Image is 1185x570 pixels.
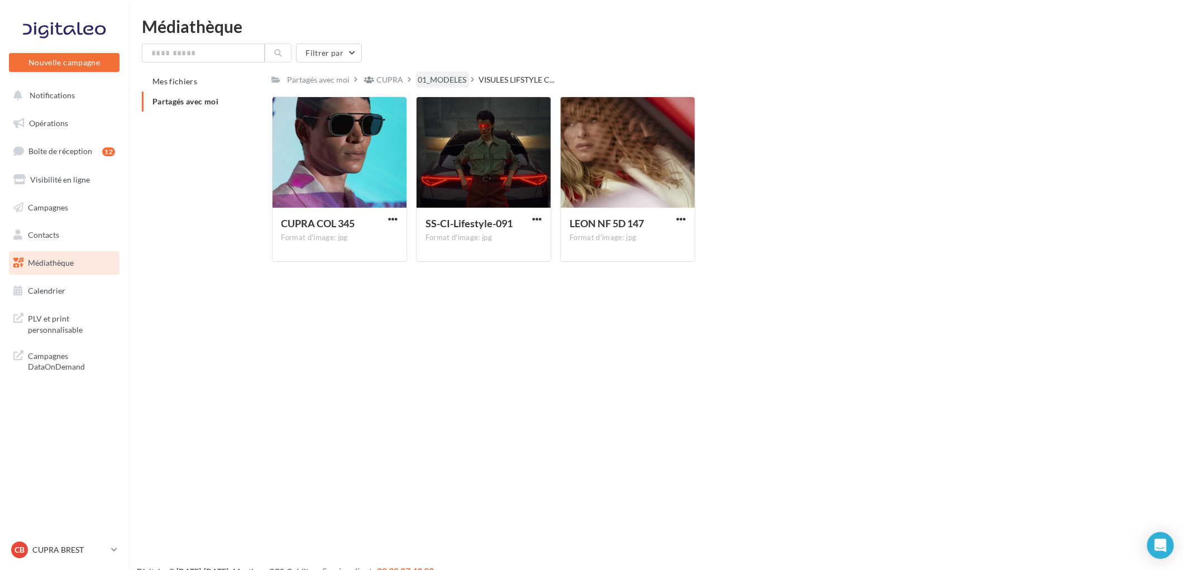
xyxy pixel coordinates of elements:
[377,74,404,85] div: CUPRA
[28,230,59,240] span: Contacts
[281,233,398,243] div: Format d'image: jpg
[7,196,122,219] a: Campagnes
[570,233,686,243] div: Format d'image: jpg
[7,251,122,275] a: Médiathèque
[102,147,115,156] div: 12
[15,544,25,555] span: CB
[152,97,218,106] span: Partagés avec moi
[152,76,197,86] span: Mes fichiers
[32,544,107,555] p: CUPRA BREST
[426,217,513,229] span: SS-CI-Lifestyle-091
[29,118,68,128] span: Opérations
[28,202,68,212] span: Campagnes
[28,348,115,372] span: Campagnes DataOnDemand
[7,112,122,135] a: Opérations
[30,175,90,184] span: Visibilité en ligne
[30,90,75,100] span: Notifications
[288,74,350,85] div: Partagés avec moi
[1147,532,1174,559] div: Open Intercom Messenger
[7,344,122,377] a: Campagnes DataOnDemand
[9,53,120,72] button: Nouvelle campagne
[479,74,555,85] span: VISULES LIFSTYLE C...
[28,286,65,295] span: Calendrier
[28,311,115,335] span: PLV et print personnalisable
[7,84,117,107] button: Notifications
[426,233,542,243] div: Format d'image: jpg
[7,223,122,247] a: Contacts
[296,44,362,63] button: Filtrer par
[7,168,122,191] a: Visibilité en ligne
[7,306,122,339] a: PLV et print personnalisable
[570,217,644,229] span: LEON NF 5D 147
[9,539,120,561] a: CB CUPRA BREST
[7,139,122,163] a: Boîte de réception12
[7,279,122,303] a: Calendrier
[28,258,74,267] span: Médiathèque
[281,217,355,229] span: CUPRA COL 345
[418,74,467,85] div: 01_MODELES
[142,18,1172,35] div: Médiathèque
[28,146,92,156] span: Boîte de réception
